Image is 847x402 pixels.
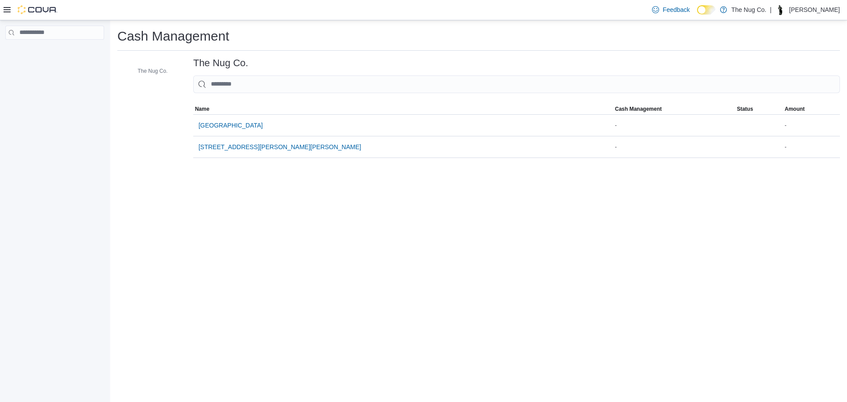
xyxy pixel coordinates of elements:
div: - [783,120,840,131]
span: Name [195,105,210,113]
input: Dark Mode [697,5,716,15]
button: [GEOGRAPHIC_DATA] [195,116,266,134]
span: Amount [785,105,805,113]
button: Cash Management [613,104,735,114]
h3: The Nug Co. [193,58,248,68]
button: Status [735,104,783,114]
button: Name [193,104,613,114]
button: [STREET_ADDRESS][PERSON_NAME][PERSON_NAME] [195,138,365,156]
a: Feedback [648,1,693,19]
img: Cova [18,5,57,14]
div: - [613,120,735,131]
button: Amount [783,104,840,114]
div: Thomas Leeder [775,4,786,15]
span: Cash Management [615,105,662,113]
input: This is a search bar. As you type, the results lower in the page will automatically filter. [193,75,840,93]
button: The Nug Co. [125,66,171,76]
span: [GEOGRAPHIC_DATA] [199,121,263,130]
p: [PERSON_NAME] [789,4,840,15]
span: [STREET_ADDRESS][PERSON_NAME][PERSON_NAME] [199,143,361,151]
div: - [613,142,735,152]
p: | [770,4,772,15]
p: The Nug Co. [731,4,766,15]
nav: Complex example [5,41,104,63]
div: - [783,142,840,152]
span: The Nug Co. [138,68,168,75]
h1: Cash Management [117,27,229,45]
span: Feedback [663,5,690,14]
span: Status [737,105,753,113]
